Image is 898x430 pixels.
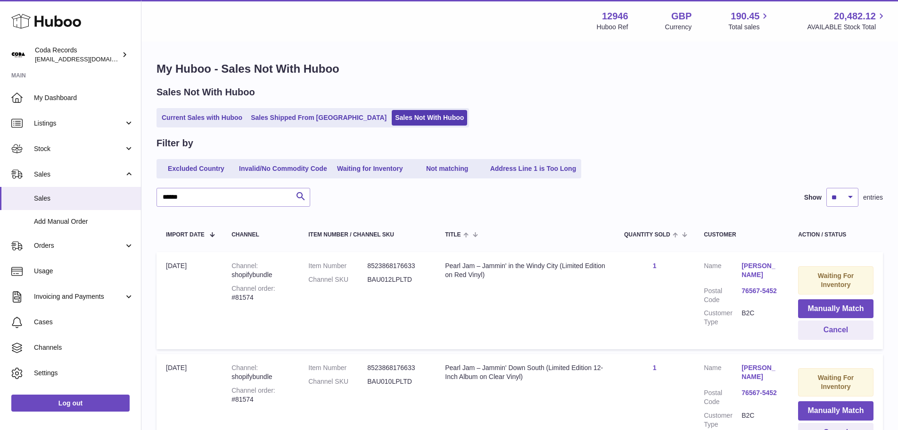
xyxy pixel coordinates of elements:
[308,232,426,238] div: Item Number / Channel SKU
[741,388,779,397] a: 76567-5452
[367,377,426,386] dd: BAU010LPLTD
[704,232,779,238] div: Customer
[410,161,485,177] a: Not matching
[166,232,205,238] span: Import date
[231,386,289,404] div: #81574
[367,275,426,284] dd: BAU012LPLTD
[34,194,134,203] span: Sales
[34,93,134,102] span: My Dashboard
[247,110,390,126] a: Sales Shipped From [GEOGRAPHIC_DATA]
[741,287,779,295] a: 76567-5452
[158,110,246,126] a: Current Sales with Huboo
[807,10,887,32] a: 20,482.12 AVAILABLE Stock Total
[367,261,426,270] dd: 8523868176633
[34,241,124,250] span: Orders
[308,363,367,372] dt: Item Number
[728,23,770,32] span: Total sales
[308,275,367,284] dt: Channel SKU
[35,55,139,63] span: [EMAIL_ADDRESS][DOMAIN_NAME]
[11,395,130,412] a: Log out
[157,86,255,99] h2: Sales Not With Huboo
[157,137,193,150] h2: Filter by
[34,318,134,327] span: Cases
[157,61,883,76] h1: My Huboo - Sales Not With Huboo
[798,401,873,421] button: Manually Match
[11,48,25,62] img: haz@pcatmedia.com
[602,10,628,23] strong: 12946
[653,262,657,270] a: 1
[445,232,461,238] span: Title
[445,261,605,279] div: Pearl Jam – Jammin' in the Windy City (Limited Edition on Red Vinyl)
[231,262,258,270] strong: Channel
[231,387,275,394] strong: Channel order
[392,110,467,126] a: Sales Not With Huboo
[671,10,692,23] strong: GBP
[367,363,426,372] dd: 8523868176633
[834,10,876,23] span: 20,482.12
[704,411,741,429] dt: Customer Type
[231,364,258,371] strong: Channel
[818,272,854,288] strong: Waiting For Inventory
[34,369,134,378] span: Settings
[804,193,822,202] label: Show
[798,299,873,319] button: Manually Match
[34,267,134,276] span: Usage
[731,10,759,23] span: 190.45
[798,232,873,238] div: Action / Status
[34,144,124,153] span: Stock
[236,161,330,177] a: Invalid/No Commodity Code
[818,374,854,390] strong: Waiting For Inventory
[34,170,124,179] span: Sales
[704,261,741,282] dt: Name
[231,363,289,381] div: shopifybundle
[704,309,741,327] dt: Customer Type
[653,364,657,371] a: 1
[231,285,275,292] strong: Channel order
[487,161,580,177] a: Address Line 1 is Too Long
[741,261,779,279] a: [PERSON_NAME]
[798,320,873,340] button: Cancel
[704,287,741,304] dt: Postal Code
[157,252,222,349] td: [DATE]
[741,309,779,327] dd: B2C
[741,411,779,429] dd: B2C
[231,261,289,279] div: shopifybundle
[231,232,289,238] div: Channel
[34,217,134,226] span: Add Manual Order
[34,119,124,128] span: Listings
[308,377,367,386] dt: Channel SKU
[863,193,883,202] span: entries
[728,10,770,32] a: 190.45 Total sales
[597,23,628,32] div: Huboo Ref
[807,23,887,32] span: AVAILABLE Stock Total
[445,363,605,381] div: Pearl Jam – Jammin' Down South (Limited Edition 12-Inch Album on Clear Vinyl)
[624,232,670,238] span: Quantity Sold
[35,46,120,64] div: Coda Records
[332,161,408,177] a: Waiting for Inventory
[741,363,779,381] a: [PERSON_NAME]
[231,284,289,302] div: #81574
[665,23,692,32] div: Currency
[308,261,367,270] dt: Item Number
[704,363,741,384] dt: Name
[704,388,741,406] dt: Postal Code
[34,292,124,301] span: Invoicing and Payments
[158,161,234,177] a: Excluded Country
[34,343,134,352] span: Channels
